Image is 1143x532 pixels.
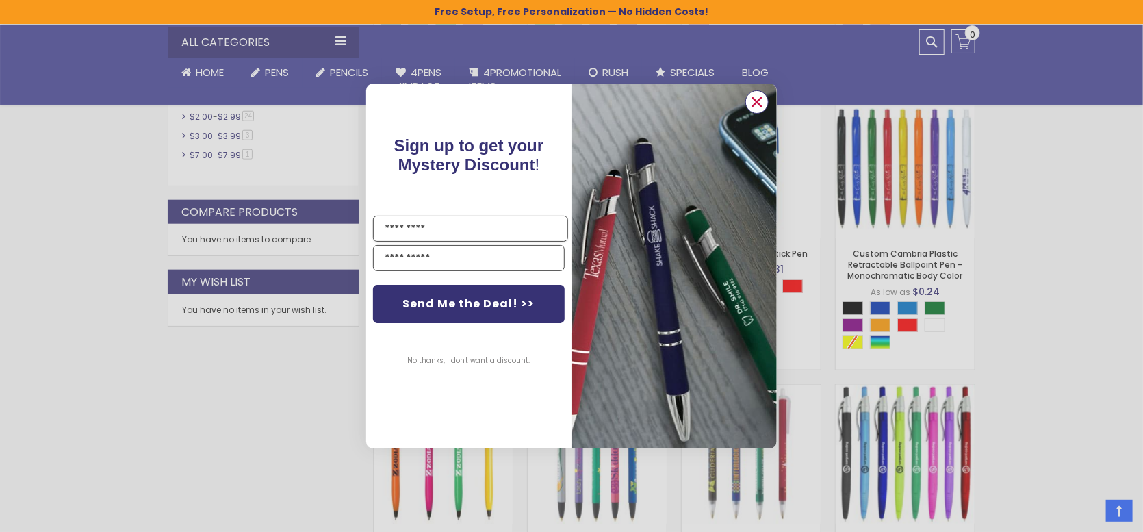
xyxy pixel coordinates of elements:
[571,84,777,448] img: pop-up-image
[394,136,544,174] span: Sign up to get your Mystery Discount
[401,344,537,378] button: No thanks, I don't want a discount.
[373,285,565,323] button: Send Me the Deal! >>
[394,136,544,174] span: !
[745,90,769,114] button: Close dialog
